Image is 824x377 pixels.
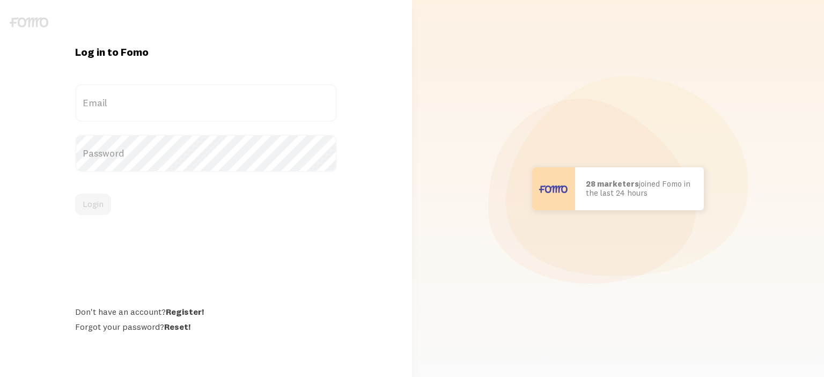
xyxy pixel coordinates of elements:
div: Forgot your password? [75,321,337,332]
img: User avatar [532,167,575,210]
a: Register! [166,306,204,317]
div: Don't have an account? [75,306,337,317]
h1: Log in to Fomo [75,45,337,59]
a: Reset! [164,321,190,332]
img: fomo-logo-gray-b99e0e8ada9f9040e2984d0d95b3b12da0074ffd48d1e5cb62ac37fc77b0b268.svg [10,17,48,27]
label: Password [75,135,337,172]
b: 28 marketers [586,179,639,189]
label: Email [75,84,337,122]
p: joined Fomo in the last 24 hours [586,180,693,197]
